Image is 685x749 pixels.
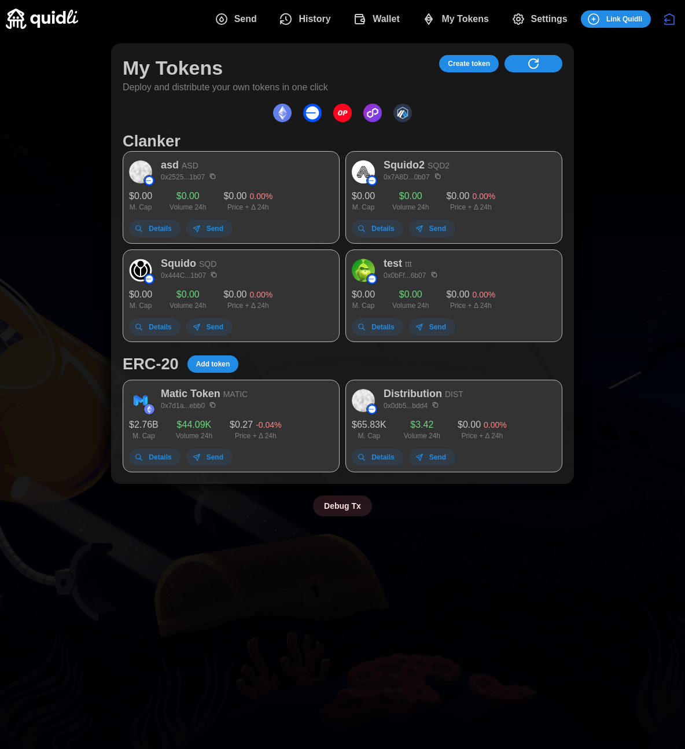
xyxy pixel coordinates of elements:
[393,104,412,122] img: Arbitrum
[384,157,425,174] p: Squido2
[176,432,212,439] p: Volume 24h
[446,189,469,204] p: $ 0.00
[129,220,181,237] button: Details
[392,288,429,302] p: $ 0.00
[161,256,196,272] p: Squido
[129,288,152,302] p: $ 0.00
[187,355,239,373] button: Add token
[409,318,455,336] button: Send
[182,160,198,172] p: ASD
[384,173,429,181] a: 0x7A8D...0b07
[223,288,246,302] p: $ 0.00
[149,319,171,335] span: Details
[149,449,171,465] span: Details
[176,418,212,432] p: $ 44.09K
[170,189,206,204] p: $ 0.00
[352,160,375,183] img: Squido2 (on Base)
[432,171,443,182] button: Copy CA
[413,7,502,31] button: My Tokens
[472,289,495,302] p: 0.00 %
[223,204,272,211] p: Price + Δ 24h
[352,189,375,204] p: $ 0.00
[186,449,233,466] button: Send
[581,10,651,28] button: Link Quidli
[441,8,489,31] span: My Tokens
[439,55,499,72] button: Create token
[404,432,440,439] p: Volume 24h
[270,7,344,31] button: History
[429,449,446,465] span: Send
[270,101,294,125] button: Ethereum
[170,204,206,211] p: Volume 24h
[352,220,403,237] button: Details
[208,400,218,410] button: Copy CA
[129,302,152,309] p: M. Cap
[484,419,507,432] p: 0.00 %
[446,288,469,302] p: $ 0.00
[129,449,181,466] button: Details
[223,388,248,401] p: MATIC
[123,131,562,151] h1: Clanker
[161,157,179,174] p: asd
[405,258,412,271] p: ttt
[186,220,233,237] button: Send
[344,7,413,31] button: Wallet
[472,190,495,203] p: 0.00 %
[446,204,495,211] p: Price + Δ 24h
[230,418,253,432] p: $ 0.27
[531,8,568,31] span: Settings
[186,318,233,336] button: Send
[391,101,415,125] button: Arbitrum
[170,302,206,309] p: Volume 24h
[223,189,246,204] p: $ 0.00
[384,271,426,280] a: 0x0bFf...6b07
[207,319,223,335] span: Send
[273,104,292,122] img: Ethereum
[161,173,205,181] a: 0x2525...1b07
[256,419,281,432] p: -0.04 %
[207,221,223,237] span: Send
[392,189,429,204] p: $ 0.00
[161,402,205,410] a: 0x7d1a...ebb0
[360,101,385,125] button: Polygon
[363,104,382,122] img: Polygon
[129,389,152,412] img: Matic Token (on Ethereum)
[502,7,581,31] button: Settings
[129,432,159,439] p: M. Cap
[352,432,386,439] p: M. Cap
[352,418,386,432] p: $ 65.83K
[333,104,352,122] img: Optimism
[330,101,355,125] button: Optimism
[352,318,403,336] button: Details
[352,288,375,302] p: $ 0.00
[161,386,220,402] p: Matic Token
[445,388,463,401] p: DIST
[352,389,375,412] img: Distribution (on Base)
[129,259,152,282] img: Squido (on Base)
[384,386,442,402] p: Distribution
[209,269,219,280] button: Copy CA
[409,220,455,237] button: Send
[428,160,450,172] p: SQD2
[223,302,272,309] p: Price + Δ 24h
[384,402,428,410] a: 0x0db5...bdd4
[230,432,281,439] p: Price + Δ 24h
[430,400,441,410] button: Copy CA
[429,269,439,280] button: Copy CA
[123,354,179,374] h1: ERC-20
[161,271,206,280] a: 0x444C...1b07
[458,418,481,432] p: $ 0.00
[660,9,679,29] button: Disconnect
[234,8,257,31] span: Send
[324,496,361,516] span: Debug Tx
[446,302,495,309] p: Price + Δ 24h
[207,449,223,465] span: Send
[249,289,272,302] p: 0.00 %
[384,256,402,272] p: test
[129,418,159,432] p: $ 2.76B
[371,449,394,465] span: Details
[149,221,171,237] span: Details
[352,302,375,309] p: M. Cap
[6,9,78,29] img: Quidli
[371,221,394,237] span: Details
